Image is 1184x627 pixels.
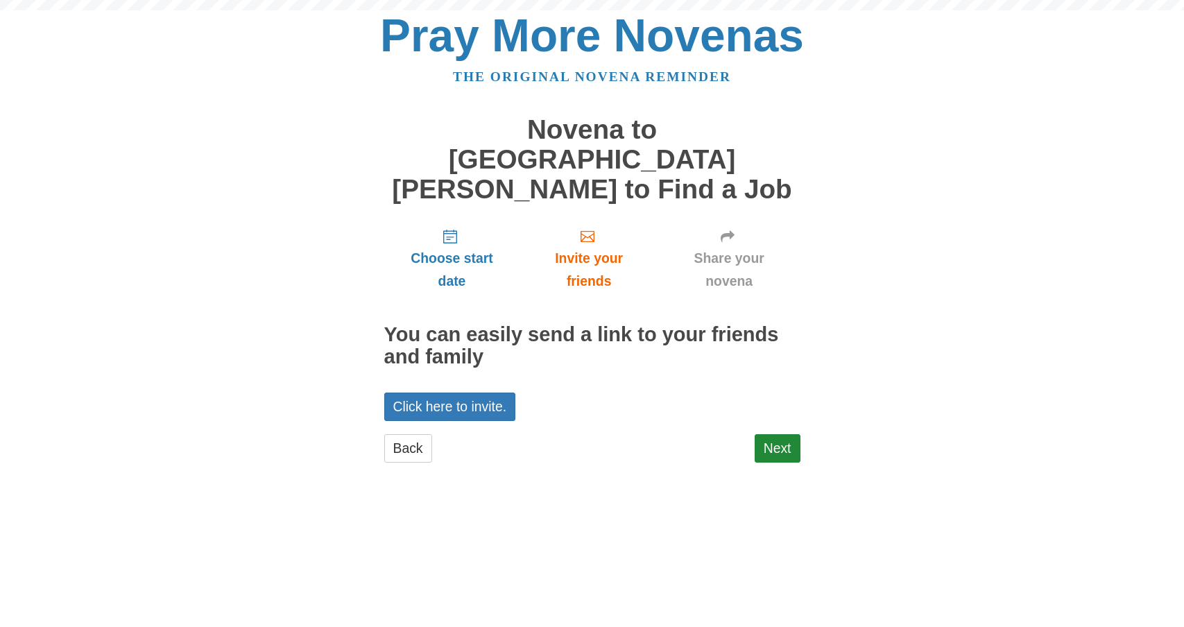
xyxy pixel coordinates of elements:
a: Share your novena [658,218,800,300]
a: Choose start date [384,218,520,300]
a: The original novena reminder [453,69,731,84]
h2: You can easily send a link to your friends and family [384,324,800,368]
a: Click here to invite. [384,393,516,421]
span: Invite your friends [533,247,644,293]
span: Choose start date [398,247,506,293]
a: Next [755,434,800,463]
span: Share your novena [672,247,787,293]
h1: Novena to [GEOGRAPHIC_DATA][PERSON_NAME] to Find a Job [384,115,800,204]
a: Invite your friends [520,218,658,300]
a: Pray More Novenas [380,10,804,61]
a: Back [384,434,432,463]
